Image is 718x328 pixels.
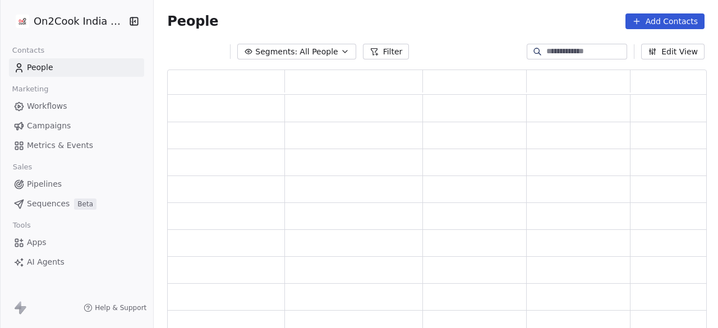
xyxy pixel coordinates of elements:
[9,175,144,193] a: Pipelines
[7,81,53,98] span: Marketing
[27,198,70,210] span: Sequences
[8,217,35,234] span: Tools
[9,117,144,135] a: Campaigns
[27,256,65,268] span: AI Agents
[300,46,338,58] span: All People
[74,198,96,210] span: Beta
[625,13,705,29] button: Add Contacts
[9,233,144,252] a: Apps
[8,159,37,175] span: Sales
[9,195,144,213] a: SequencesBeta
[7,42,49,59] span: Contacts
[641,44,705,59] button: Edit View
[95,303,146,312] span: Help & Support
[16,15,29,28] img: on2cook%20logo-04%20copy.jpg
[27,100,67,112] span: Workflows
[9,136,144,155] a: Metrics & Events
[27,120,71,132] span: Campaigns
[84,303,146,312] a: Help & Support
[255,46,297,58] span: Segments:
[27,237,47,248] span: Apps
[363,44,409,59] button: Filter
[13,12,121,31] button: On2Cook India Pvt. Ltd.
[9,58,144,77] a: People
[27,178,62,190] span: Pipelines
[167,13,218,30] span: People
[27,140,93,151] span: Metrics & Events
[9,253,144,271] a: AI Agents
[34,14,126,29] span: On2Cook India Pvt. Ltd.
[9,97,144,116] a: Workflows
[27,62,53,73] span: People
